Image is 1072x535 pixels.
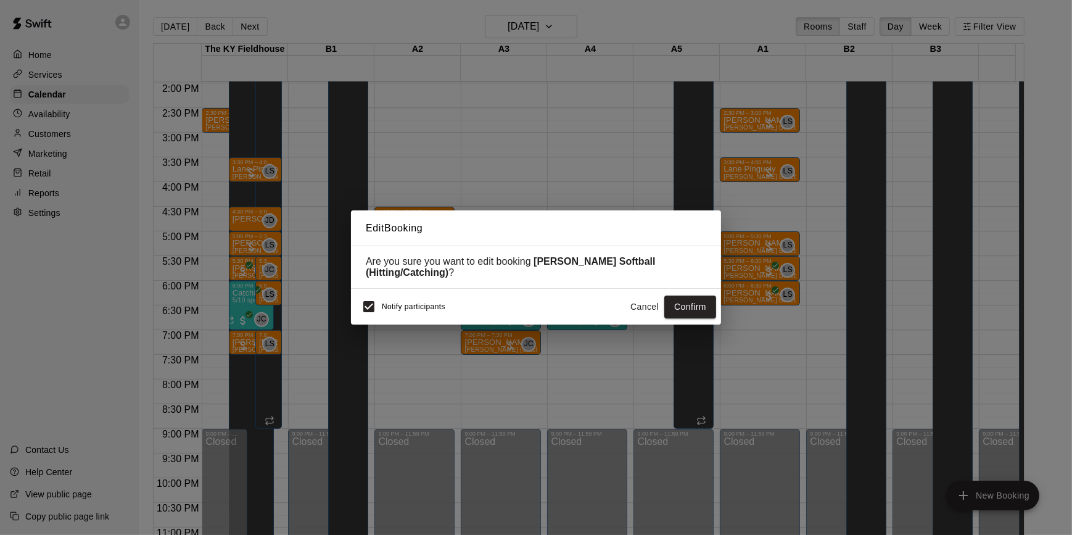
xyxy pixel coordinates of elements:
[382,303,445,312] span: Notify participants
[351,210,721,246] h2: Edit Booking
[366,256,706,278] div: Are you sure you want to edit booking ?
[625,296,664,318] button: Cancel
[664,296,716,318] button: Confirm
[366,256,656,278] strong: [PERSON_NAME] Softball (Hitting/Catching)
